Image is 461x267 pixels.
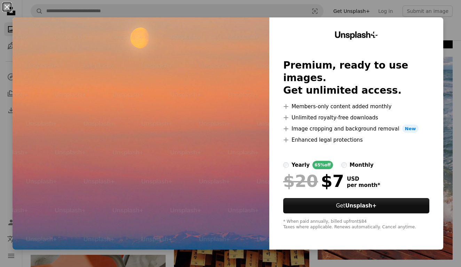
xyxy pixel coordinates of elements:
span: per month * [347,182,380,188]
span: New [402,125,419,133]
div: * When paid annually, billed upfront $84 Taxes where applicable. Renews automatically. Cancel any... [283,219,429,230]
div: 65% off [312,161,333,169]
span: USD [347,176,380,182]
li: Enhanced legal protections [283,136,429,144]
input: monthly [341,162,347,168]
li: Unlimited royalty-free downloads [283,113,429,122]
span: $20 [283,172,318,190]
input: yearly65%off [283,162,289,168]
li: Members-only content added monthly [283,102,429,111]
h2: Premium, ready to use images. Get unlimited access. [283,59,429,97]
div: monthly [350,161,374,169]
button: GetUnsplash+ [283,198,429,213]
div: yearly [292,161,310,169]
strong: Unsplash+ [345,203,376,209]
li: Image cropping and background removal [283,125,429,133]
div: $7 [283,172,344,190]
